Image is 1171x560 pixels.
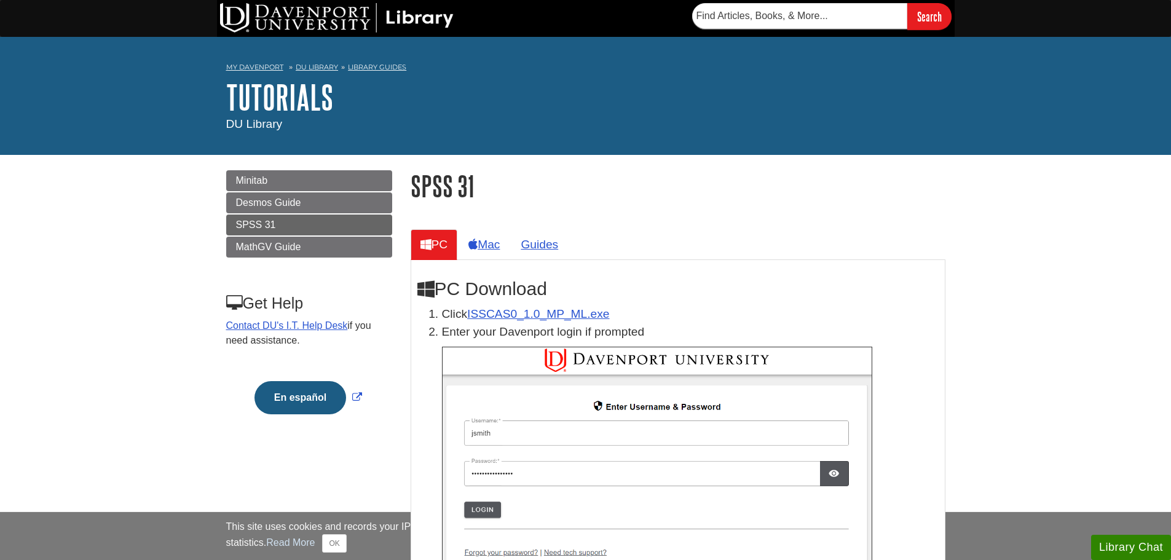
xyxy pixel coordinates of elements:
[251,392,365,403] a: Link opens in new window
[226,59,945,79] nav: breadcrumb
[226,215,392,235] a: SPSS 31
[226,192,392,213] a: Desmos Guide
[254,381,346,414] button: En español
[226,78,333,116] a: Tutorials
[226,117,283,130] span: DU Library
[442,306,939,323] li: Click
[411,229,458,259] a: PC
[226,320,348,331] a: Contact DU's I.T. Help Desk
[467,307,609,320] a: Download opens in new window
[459,229,510,259] a: Mac
[907,3,952,30] input: Search
[226,170,392,191] a: Minitab
[1091,535,1171,560] button: Library Chat
[236,242,301,252] span: MathGV Guide
[417,278,939,299] h2: PC Download
[226,318,391,348] p: if you need assistance.
[511,229,568,259] a: Guides
[236,197,301,208] span: Desmos Guide
[236,219,276,230] span: SPSS 31
[236,175,268,186] span: Minitab
[692,3,907,29] input: Find Articles, Books, & More...
[226,294,391,312] h3: Get Help
[411,170,945,202] h1: SPSS 31
[226,237,392,258] a: MathGV Guide
[322,534,346,553] button: Close
[442,323,939,341] p: Enter your Davenport login if prompted
[226,519,945,553] div: This site uses cookies and records your IP address for usage statistics. Additionally, we use Goo...
[226,170,392,435] div: Guide Page Menu
[226,62,283,73] a: My Davenport
[692,3,952,30] form: Searches DU Library's articles, books, and more
[220,3,454,33] img: DU Library
[266,537,315,548] a: Read More
[296,63,338,71] a: DU Library
[348,63,406,71] a: Library Guides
